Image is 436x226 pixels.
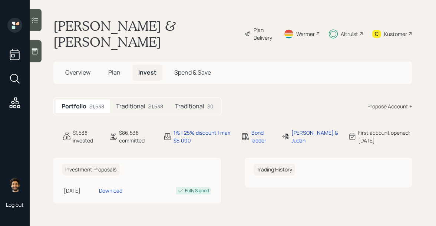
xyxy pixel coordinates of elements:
span: Plan [108,68,120,76]
span: Overview [65,68,90,76]
div: [DATE] [64,187,96,194]
div: Bond ladder [251,129,272,144]
div: $1,538 invested [73,129,100,144]
div: 1% | 25% discount | max $5,000 [174,129,232,144]
h6: Investment Proposals [62,164,119,176]
h1: [PERSON_NAME] & [PERSON_NAME] [53,18,238,50]
div: Download [99,187,122,194]
div: $0 [207,102,214,110]
div: Log out [6,201,24,208]
div: First account opened: [DATE] [358,129,412,144]
div: $1,538 [148,102,163,110]
div: $1,538 [89,102,104,110]
div: Fully Signed [185,187,209,194]
h5: Traditional [116,103,145,110]
img: eric-schwartz-headshot.png [7,177,22,192]
div: Kustomer [384,30,407,38]
h5: Traditional [175,103,204,110]
div: Plan Delivery [254,26,275,42]
span: Invest [138,68,156,76]
div: [PERSON_NAME] & Judah [291,129,339,144]
div: Propose Account + [367,102,412,110]
h5: Portfolio [62,103,86,110]
div: Altruist [341,30,358,38]
h6: Trading History [254,164,295,176]
div: Warmer [296,30,315,38]
div: $86,538 committed [119,129,154,144]
span: Spend & Save [174,68,211,76]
